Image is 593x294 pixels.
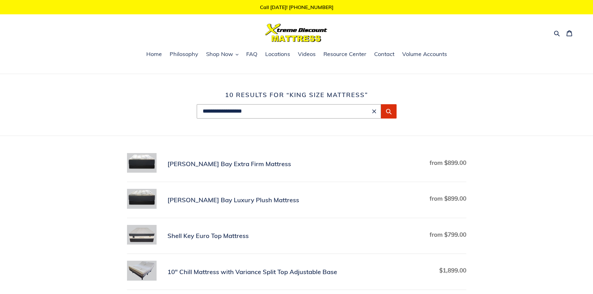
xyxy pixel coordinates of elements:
[167,50,201,59] a: Philosophy
[170,50,198,58] span: Philosophy
[146,50,162,58] span: Home
[399,50,450,59] a: Volume Accounts
[262,50,293,59] a: Locations
[370,108,378,115] button: Clear search term
[320,50,369,59] a: Resource Center
[203,50,242,59] button: Shop Now
[197,104,381,119] input: Search
[127,189,466,211] a: Chadwick Bay Luxury Plush Mattress
[295,50,319,59] a: Videos
[371,50,398,59] a: Contact
[298,50,316,58] span: Videos
[381,104,397,119] button: Submit
[374,50,394,58] span: Contact
[265,50,290,58] span: Locations
[265,24,327,42] img: Xtreme Discount Mattress
[323,50,366,58] span: Resource Center
[127,261,466,283] a: 10" Chill Mattress with Variance Split Top Adjustable Base
[127,225,466,247] a: Shell Key Euro Top Mattress
[143,50,165,59] a: Home
[127,153,466,175] a: Chadwick Bay Extra Firm Mattress
[127,91,466,99] h1: 10 results for “king size mattress”
[246,50,257,58] span: FAQ
[243,50,261,59] a: FAQ
[206,50,233,58] span: Shop Now
[402,50,447,58] span: Volume Accounts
